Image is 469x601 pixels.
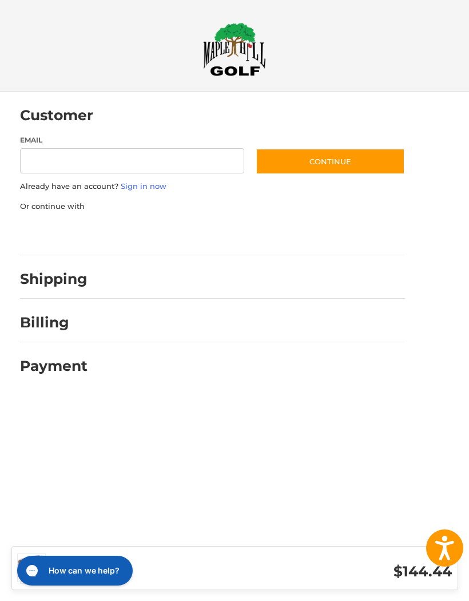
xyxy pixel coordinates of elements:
h2: Payment [20,357,88,375]
h2: Shipping [20,270,88,288]
a: Sign in now [121,181,166,191]
iframe: PayPal-venmo [210,223,296,244]
h2: Billing [20,314,87,331]
label: Email [20,135,245,145]
h3: 3 Items [57,560,255,573]
iframe: PayPal-paypal [16,223,102,244]
h2: Customer [20,106,93,124]
img: Maple Hill Golf [203,22,266,76]
iframe: Gorgias live chat messenger [11,552,136,590]
h3: $144.44 [255,563,452,580]
button: Continue [256,148,405,175]
p: Already have an account? [20,181,405,192]
p: Or continue with [20,201,405,212]
iframe: PayPal-paylater [113,223,199,244]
